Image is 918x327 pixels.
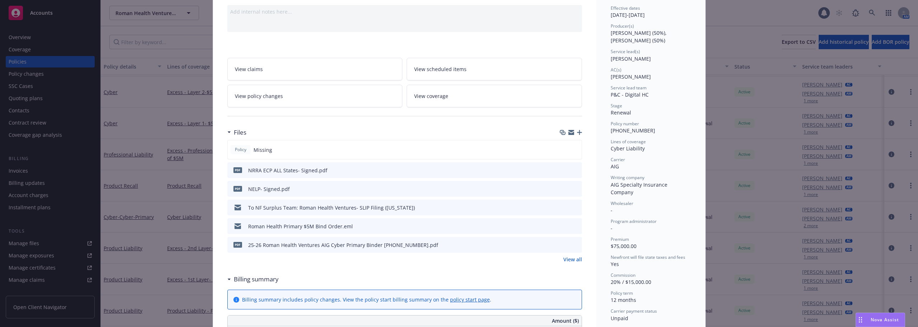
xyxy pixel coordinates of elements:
[230,8,579,15] div: Add internal notes here...
[235,65,263,73] span: View claims
[611,236,629,242] span: Premium
[248,185,290,193] div: NELP- Signed.pdf
[561,223,567,230] button: download file
[561,204,567,211] button: download file
[248,223,353,230] div: Roman Health Primary $5M Bind Order.eml
[234,128,246,137] h3: Files
[573,167,579,174] button: preview file
[856,313,865,327] div: Drag to move
[611,200,633,206] span: Wholesaler
[611,290,633,296] span: Policy term
[611,48,640,55] span: Service lead(s)
[611,279,651,285] span: 20% / $15,000.00
[248,241,438,249] div: 25-26 Roman Health Ventures AIG Cyber Primary Binder [PHONE_NUMBER].pdf
[611,85,647,91] span: Service lead team
[573,223,579,230] button: preview file
[611,73,651,80] span: [PERSON_NAME]
[611,91,649,98] span: P&C - Digital HC
[561,167,567,174] button: download file
[611,5,691,19] div: [DATE] - [DATE]
[611,308,657,314] span: Carrier payment status
[611,29,668,44] span: [PERSON_NAME] (50%), [PERSON_NAME] (50%)
[611,315,628,322] span: Unpaid
[573,241,579,249] button: preview file
[414,65,467,73] span: View scheduled items
[235,92,283,100] span: View policy changes
[611,218,657,224] span: Program administrator
[563,256,582,263] a: View all
[227,85,403,107] a: View policy changes
[407,85,582,107] a: View coverage
[611,272,635,278] span: Commission
[414,92,448,100] span: View coverage
[233,186,242,191] span: pdf
[254,146,272,154] span: Missing
[234,275,279,284] h3: Billing summary
[611,109,631,116] span: Renewal
[248,167,327,174] div: NRRA ECP ALL States- Signed.pdf
[233,167,242,173] span: pdf
[611,157,625,163] span: Carrier
[227,275,279,284] div: Billing summary
[611,103,622,109] span: Stage
[242,296,491,303] div: Billing summary includes policy changes. View the policy start billing summary on the .
[573,185,579,193] button: preview file
[611,121,639,127] span: Policy number
[611,296,636,303] span: 12 months
[407,58,582,80] a: View scheduled items
[561,241,567,249] button: download file
[233,146,248,153] span: Policy
[611,23,634,29] span: Producer(s)
[611,145,645,152] span: Cyber Liability
[611,174,644,181] span: Writing company
[227,128,246,137] div: Files
[611,261,619,267] span: Yes
[611,163,619,170] span: AIG
[450,296,490,303] a: policy start page
[611,55,651,62] span: [PERSON_NAME]
[611,254,685,260] span: Newfront will file state taxes and fees
[552,317,579,324] span: Amount ($)
[611,225,612,232] span: -
[611,127,655,134] span: [PHONE_NUMBER]
[611,5,640,11] span: Effective dates
[611,243,637,249] span: $75,000.00
[248,204,415,211] div: To NF Surplus Team: Roman Health Ventures- SLIP Filing ([US_STATE])
[611,207,612,214] span: -
[856,313,905,327] button: Nova Assist
[611,181,669,196] span: AIG Specialty Insurance Company
[611,67,621,73] span: AC(s)
[573,204,579,211] button: preview file
[871,317,899,323] span: Nova Assist
[611,139,646,145] span: Lines of coverage
[561,185,567,193] button: download file
[227,58,403,80] a: View claims
[233,242,242,247] span: pdf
